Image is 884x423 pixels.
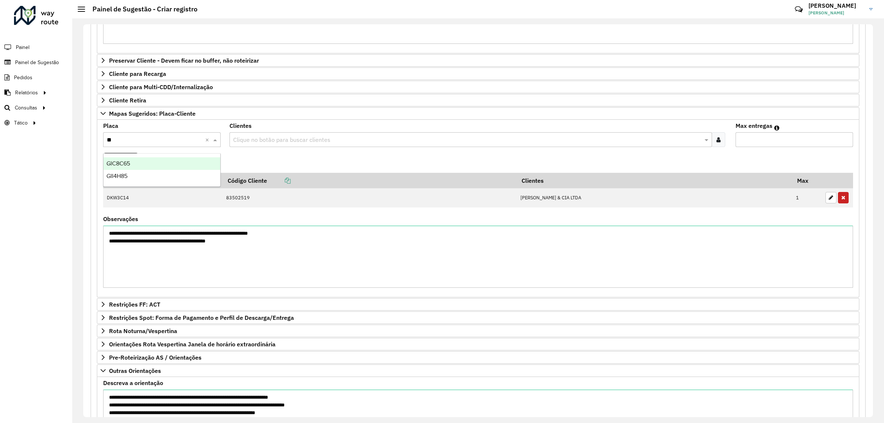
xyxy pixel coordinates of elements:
span: Orientações Rota Vespertina Janela de horário extraordinária [109,341,276,347]
span: Relatórios [15,89,38,97]
span: Tático [14,119,28,127]
span: GII4H85 [106,173,127,179]
a: Restrições FF: ACT [97,298,859,311]
a: Cliente para Multi-CDD/Internalização [97,81,859,93]
th: Código Cliente [222,173,516,188]
button: Adicionar [103,153,138,167]
em: Máximo de clientes que serão colocados na mesma rota com os clientes informados [774,125,779,131]
label: Placa [103,121,118,130]
span: Painel [16,43,29,51]
span: Restrições FF: ACT [109,301,160,307]
a: Preservar Cliente - Devem ficar no buffer, não roteirizar [97,54,859,67]
a: Cliente Retira [97,94,859,106]
span: Pre-Roteirização AS / Orientações [109,354,201,360]
td: DKW3C14 [103,188,222,207]
span: Outras Orientações [109,368,161,374]
ng-dropdown-panel: Options list [103,153,220,187]
span: Consultas [15,104,37,112]
span: Restrições Spot: Forma de Pagamento e Perfil de Descarga/Entrega [109,315,294,321]
label: Clientes [229,121,252,130]
th: Clientes [516,173,792,188]
span: [PERSON_NAME] [808,10,864,16]
a: Orientações Rota Vespertina Janela de horário extraordinária [97,338,859,350]
h2: Painel de Sugestão - Criar registro [85,5,197,13]
span: Rota Noturna/Vespertina [109,328,177,334]
label: Descreva a orientação [103,378,163,387]
td: 83502519 [222,188,516,207]
h3: [PERSON_NAME] [808,2,864,9]
span: Cliente para Recarga [109,71,166,77]
a: Restrições Spot: Forma de Pagamento e Perfil de Descarga/Entrega [97,311,859,324]
td: [PERSON_NAME] & CIA LTDA [516,188,792,207]
span: Painel de Sugestão [15,59,59,66]
a: Mapas Sugeridos: Placa-Cliente [97,107,859,120]
span: Preservar Cliente - Devem ficar no buffer, não roteirizar [109,57,259,63]
span: Cliente para Multi-CDD/Internalização [109,84,213,90]
span: GIC8C65 [106,160,130,167]
a: Cliente para Recarga [97,67,859,80]
a: Copiar [267,177,291,184]
th: Max [792,173,822,188]
span: Mapas Sugeridos: Placa-Cliente [109,111,196,116]
a: Contato Rápido [791,1,807,17]
span: Clear all [205,135,211,144]
a: Pre-Roteirização AS / Orientações [97,351,859,364]
div: Mapas Sugeridos: Placa-Cliente [97,120,859,298]
span: Pedidos [14,74,32,81]
label: Max entregas [736,121,772,130]
label: Observações [103,214,138,223]
a: Rota Noturna/Vespertina [97,325,859,337]
a: Outras Orientações [97,364,859,377]
td: 1 [792,188,822,207]
span: Cliente Retira [109,97,146,103]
